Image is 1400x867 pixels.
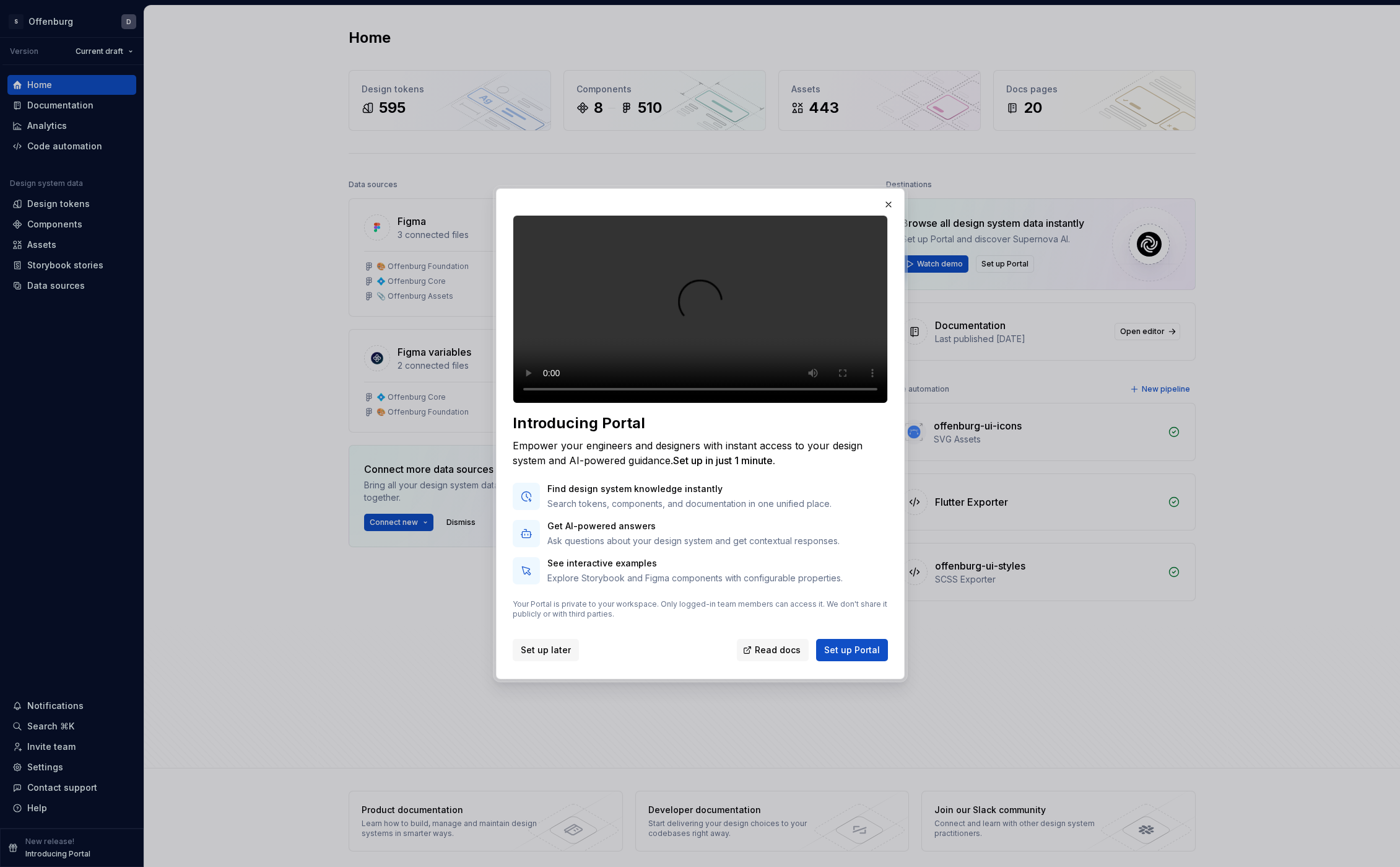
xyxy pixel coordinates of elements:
p: Explore Storybook and Figma components with configurable properties. [547,572,843,584]
p: Find design system knowledge instantly [547,483,832,495]
div: Introducing Portal [513,413,888,433]
button: Set up later [513,639,579,661]
p: See interactive examples [547,557,843,570]
p: Your Portal is private to your workspace. Only logged-in team members can access it. We don't sha... [513,599,888,619]
div: Empower your engineers and designers with instant access to your design system and AI-powered gui... [513,438,888,468]
span: Read docs [755,644,801,656]
button: Set up Portal [816,639,888,661]
span: Set up later [521,644,571,656]
span: Set up Portal [824,644,880,656]
p: Ask questions about your design system and get contextual responses. [547,535,840,547]
span: Set up in just 1 minute. [673,454,775,467]
a: Read docs [737,639,809,661]
p: Get AI-powered answers [547,520,840,532]
p: Search tokens, components, and documentation in one unified place. [547,498,832,510]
